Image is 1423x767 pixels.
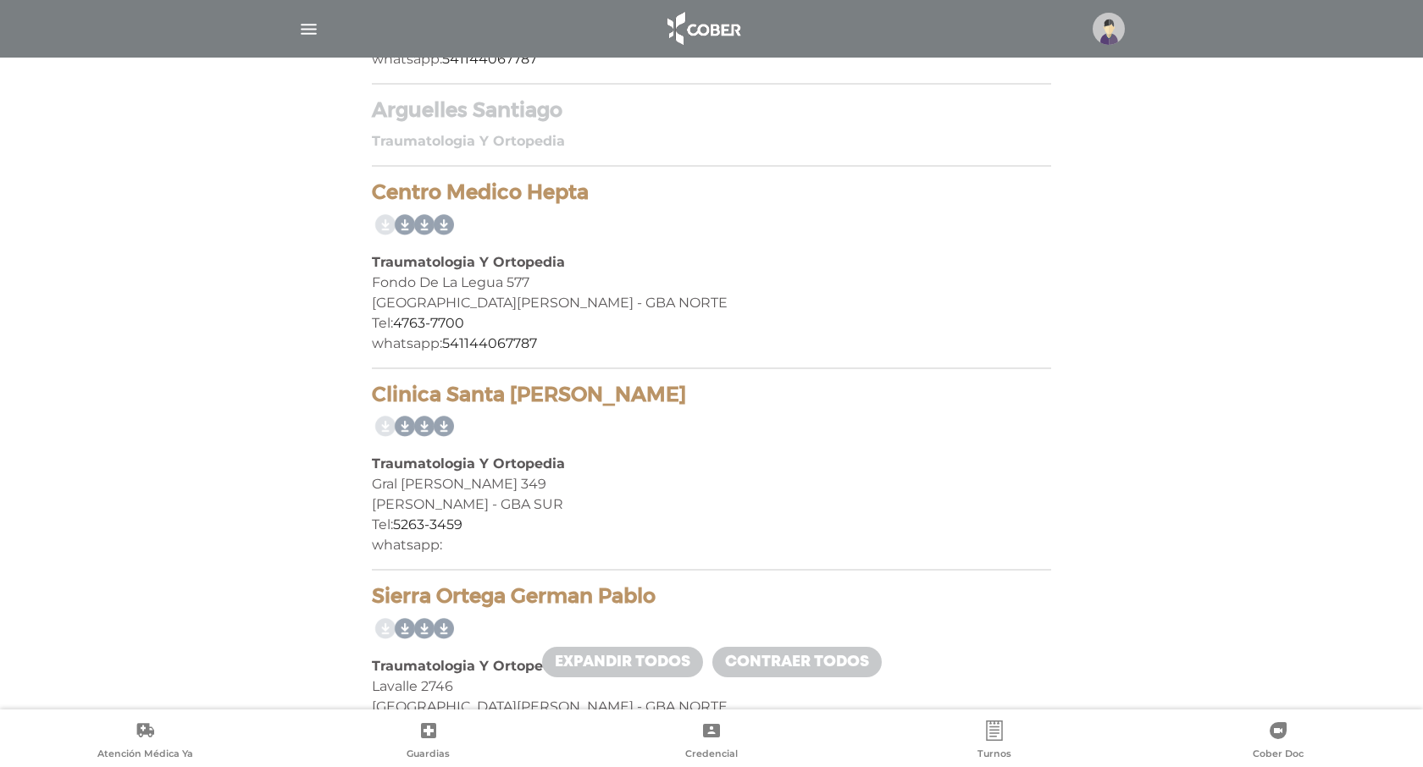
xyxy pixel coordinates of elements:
[372,494,1051,515] div: [PERSON_NAME] - GBA SUR
[372,98,1051,123] h4: Arguelles Santiago
[570,720,853,764] a: Credencial
[372,313,1051,334] div: Tel:
[372,535,1051,555] div: whatsapp:
[393,315,464,331] a: 4763-7700
[442,51,537,67] a: 541144067787
[1093,13,1125,45] img: profile-placeholder.svg
[372,383,1051,407] h4: Clinica Santa [PERSON_NAME]
[853,720,1136,764] a: Turnos
[685,748,738,763] span: Credencial
[393,516,462,532] a: 5263-3459
[1253,748,1304,763] span: Cober Doc
[372,254,565,270] b: Traumatologia Y Ortopedia
[372,676,1051,697] div: Lavalle 2746
[97,748,193,763] span: Atención Médica Ya
[3,720,286,764] a: Atención Médica Ya
[658,8,747,49] img: logo_cober_home-white.png
[372,697,1051,717] div: [GEOGRAPHIC_DATA][PERSON_NAME] - GBA NORTE
[442,335,537,351] a: 541144067787
[372,455,565,472] b: Traumatologia Y Ortopedia
[372,334,1051,354] div: whatsapp:
[977,748,1011,763] span: Turnos
[407,748,450,763] span: Guardias
[372,474,1051,494] div: Gral [PERSON_NAME] 349
[298,19,319,40] img: Cober_menu-lines-white.svg
[1137,720,1420,764] a: Cober Doc
[372,293,1051,313] div: [GEOGRAPHIC_DATA][PERSON_NAME] - GBA NORTE
[542,647,703,677] a: Expandir todos
[372,584,1051,609] h4: Sierra Ortega German Pablo
[712,647,882,677] a: Contraer todos
[372,515,1051,535] div: Tel:
[372,49,1051,69] div: whatsapp:
[372,273,1051,293] div: Fondo De La Legua 577
[372,180,1051,205] h4: Centro Medico Hepta
[372,133,565,149] b: Traumatologia Y Ortopedia
[286,720,569,764] a: Guardias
